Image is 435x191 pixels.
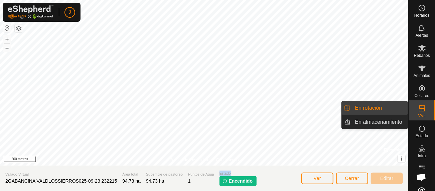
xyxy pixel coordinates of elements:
[336,173,368,184] button: Cerrar
[8,5,53,19] img: Logotipo de Gallagher
[220,171,231,175] font: Estado
[146,172,183,176] font: Superficie de pastoreo
[342,101,408,115] li: En rotación
[416,33,428,38] font: Alertas
[15,24,23,32] button: Capas del Mapa
[355,105,382,111] font: En rotación
[188,178,191,184] font: 1
[222,178,228,184] img: encender
[414,13,429,18] font: Horarios
[69,9,71,15] font: J
[170,157,208,163] a: Política de Privacidad
[314,176,321,181] font: Ver
[351,115,408,129] a: En almacenamiento
[414,53,430,58] font: Rebaños
[342,115,408,129] li: En almacenamiento
[216,157,239,163] a: Contáctenos
[170,158,208,162] font: Política de Privacidad
[5,178,117,184] font: 2GABANCINA VALDLOSSIERROS025-09-23 232215
[380,176,394,181] font: Editar
[351,101,408,115] a: En rotación
[188,172,214,176] font: Puntos de Agua
[216,158,239,162] font: Contáctenos
[401,156,402,162] font: i
[3,24,11,32] button: Restablecer Mapa
[414,93,429,98] font: Collares
[416,133,428,138] font: Estado
[371,173,403,184] button: Editar
[301,173,333,184] button: Ver
[398,155,405,163] button: i
[122,178,141,184] font: 94,73 ha
[412,168,430,186] div: Chat abierto
[414,73,430,78] font: Animales
[345,176,359,181] font: Cerrar
[122,172,138,176] font: Área total
[418,113,425,118] font: VVs
[3,35,11,43] button: +
[3,44,11,52] button: –
[418,154,426,158] font: Infra
[355,119,402,125] font: En almacenamiento
[229,178,253,184] font: Encendido
[5,35,9,42] font: +
[5,172,29,176] font: Vallado Virtual
[5,44,9,51] font: –
[146,178,164,184] font: 94,73 ha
